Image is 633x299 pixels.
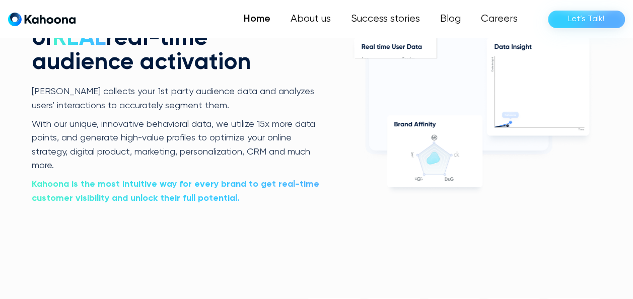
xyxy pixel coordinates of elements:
g: Data Insight [495,44,531,50]
a: Home [234,9,280,29]
a: Blog [430,9,471,29]
h2: Unleash the power of real-time audience activation [32,3,320,76]
a: Success stories [341,9,430,29]
a: About us [280,9,341,29]
div: Let’s Talk! [568,11,605,27]
p: With our unique, innovative behavioral data, we utilize 15x more data points, and generate high-v... [32,118,320,173]
a: Let’s Talk! [548,11,625,28]
a: Careers [471,9,528,29]
span: REAL [52,27,106,50]
p: [PERSON_NAME] collects your 1st party audience data and analyzes users’ interactions to accuratel... [32,85,320,113]
a: home [8,12,76,27]
g: Brand Affinity [394,122,436,128]
strong: Kahoona is the most intuitive way for every brand to get real-time customer visibility and unlock... [32,180,319,202]
g: Real time User Data [362,44,421,49]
